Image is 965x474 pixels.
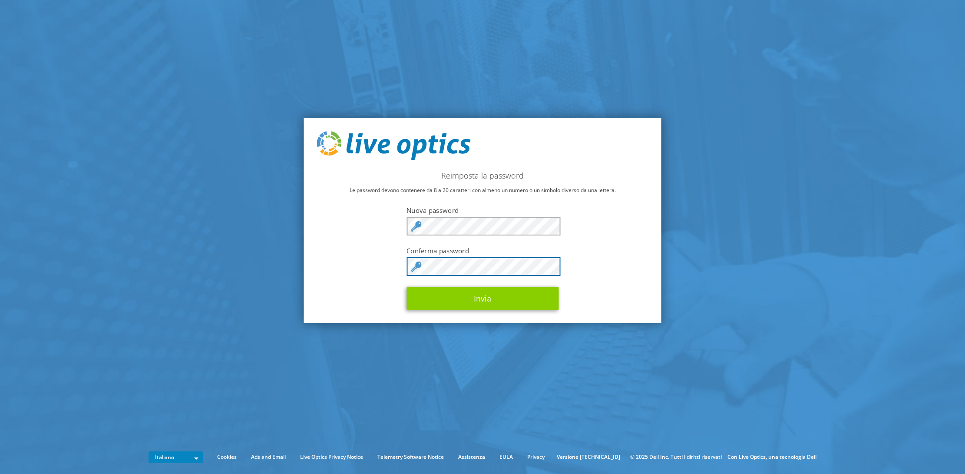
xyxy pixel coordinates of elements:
li: © 2025 Dell Inc. Tutti i diritti riservati [626,452,726,462]
p: Le password devono contenere da 8 a 20 caratteri con almeno un numero o un simbolo diverso da una... [317,186,648,195]
label: Nuova password [406,206,559,215]
img: live_optics_svg.svg [317,131,471,160]
label: Conferma password [406,246,559,255]
li: Versione [TECHNICAL_ID] [552,452,625,462]
a: Telemetry Software Notice [371,452,450,462]
li: Con Live Optics, una tecnologia Dell [727,452,816,462]
h2: Reimposta la password [317,171,648,180]
a: EULA [493,452,519,462]
a: Cookies [211,452,243,462]
button: Invia [406,287,559,310]
keeper-lock: Open Keeper Popup [545,261,556,272]
a: Assistenza [452,452,492,462]
a: Ads and Email [245,452,292,462]
a: Live Optics Privacy Notice [294,452,370,462]
a: Privacy [521,452,551,462]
